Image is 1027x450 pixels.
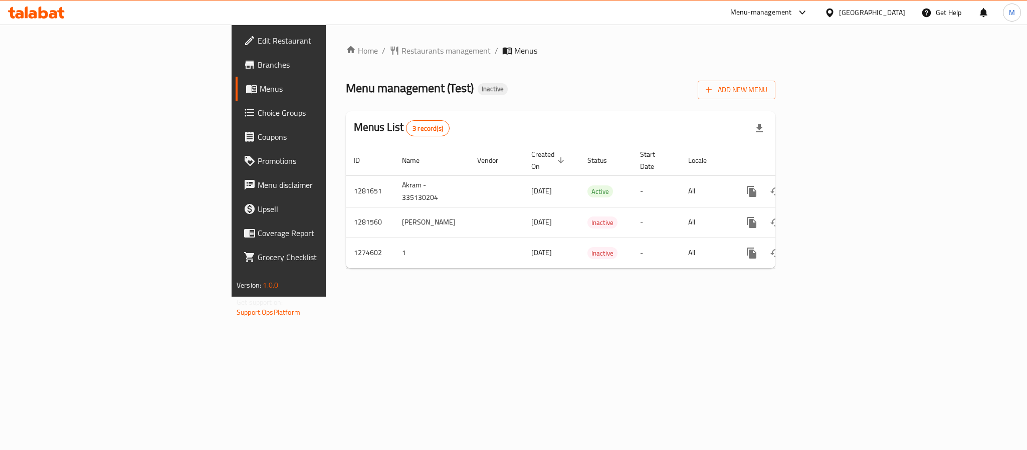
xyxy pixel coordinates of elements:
[260,83,395,95] span: Menus
[346,77,474,99] span: Menu management ( Test )
[237,306,300,319] a: Support.OpsPlatform
[706,84,767,96] span: Add New Menu
[688,154,720,166] span: Locale
[394,238,469,268] td: 1
[680,175,732,207] td: All
[764,241,788,265] button: Change Status
[236,125,403,149] a: Coupons
[478,83,508,95] div: Inactive
[732,145,844,176] th: Actions
[587,217,618,229] span: Inactive
[258,227,395,239] span: Coverage Report
[747,116,771,140] div: Export file
[236,53,403,77] a: Branches
[346,145,844,269] table: enhanced table
[531,246,552,259] span: [DATE]
[531,215,552,229] span: [DATE]
[587,248,618,259] span: Inactive
[587,247,618,259] div: Inactive
[237,279,261,292] span: Version:
[740,241,764,265] button: more
[531,184,552,197] span: [DATE]
[263,279,278,292] span: 1.0.0
[632,238,680,268] td: -
[258,203,395,215] span: Upsell
[1009,7,1015,18] span: M
[680,207,732,238] td: All
[587,154,620,166] span: Status
[740,210,764,235] button: more
[236,77,403,101] a: Menus
[640,148,668,172] span: Start Date
[346,45,775,57] nav: breadcrumb
[236,221,403,245] a: Coverage Report
[406,120,450,136] div: Total records count
[587,186,613,197] span: Active
[478,85,508,93] span: Inactive
[764,179,788,203] button: Change Status
[839,7,905,18] div: [GEOGRAPHIC_DATA]
[477,154,511,166] span: Vendor
[514,45,537,57] span: Menus
[730,7,792,19] div: Menu-management
[258,35,395,47] span: Edit Restaurant
[236,149,403,173] a: Promotions
[394,175,469,207] td: Akram - 335130204
[389,45,491,57] a: Restaurants management
[354,154,373,166] span: ID
[632,175,680,207] td: -
[531,148,567,172] span: Created On
[258,179,395,191] span: Menu disclaimer
[237,296,283,309] span: Get support on:
[406,124,449,133] span: 3 record(s)
[258,251,395,263] span: Grocery Checklist
[394,207,469,238] td: [PERSON_NAME]
[587,185,613,197] div: Active
[258,107,395,119] span: Choice Groups
[354,120,450,136] h2: Menus List
[632,207,680,238] td: -
[258,131,395,143] span: Coupons
[236,245,403,269] a: Grocery Checklist
[258,59,395,71] span: Branches
[495,45,498,57] li: /
[236,101,403,125] a: Choice Groups
[236,197,403,221] a: Upsell
[740,179,764,203] button: more
[236,29,403,53] a: Edit Restaurant
[764,210,788,235] button: Change Status
[698,81,775,99] button: Add New Menu
[401,45,491,57] span: Restaurants management
[402,154,433,166] span: Name
[680,238,732,268] td: All
[258,155,395,167] span: Promotions
[236,173,403,197] a: Menu disclaimer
